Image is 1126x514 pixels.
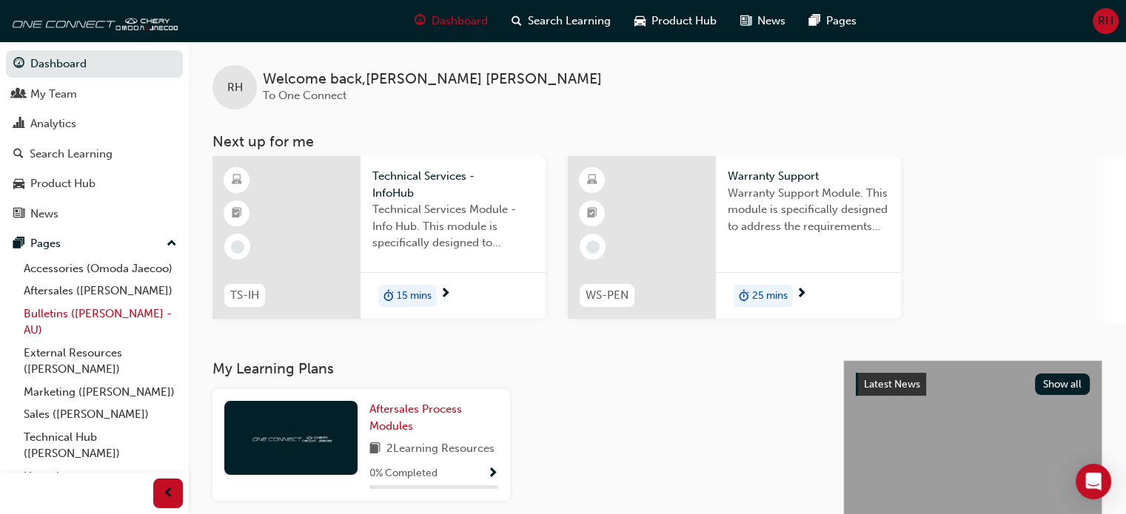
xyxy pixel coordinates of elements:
[500,6,623,36] a: search-iconSearch Learning
[757,13,785,30] span: News
[167,234,177,254] span: up-icon
[232,204,242,223] span: booktick-icon
[6,200,183,228] a: News
[232,171,242,190] span: learningResourceType_ELEARNING-icon
[189,133,1126,150] h3: Next up for me
[587,171,597,190] span: learningResourceType_ELEARNING-icon
[18,280,183,302] a: Aftersales ([PERSON_NAME])
[6,50,183,78] a: Dashboard
[568,156,901,319] a: WS-PENWarranty SupportWarranty Support Module. This module is specifically designed to address th...
[586,287,629,304] span: WS-PEN
[6,230,183,257] button: Pages
[18,257,183,280] a: Accessories (Omoda Jaecoo)
[740,12,751,30] span: news-icon
[372,168,534,201] span: Technical Services - InfoHub
[383,286,394,305] span: duration-icon
[6,47,183,230] button: DashboardMy TeamAnalyticsSearch LearningProduct HubNews
[18,302,183,342] a: Bulletins ([PERSON_NAME] - AU)
[728,6,797,36] a: news-iconNews
[230,287,259,304] span: TS-IH
[13,237,24,251] span: pages-icon
[18,465,183,488] a: User changes
[634,12,646,30] span: car-icon
[30,115,76,132] div: Analytics
[397,288,432,305] span: 15 mins
[369,402,462,433] span: Aftersales Process Modules
[13,208,24,221] span: news-icon
[6,81,183,108] a: My Team
[30,86,77,103] div: My Team
[7,6,178,35] img: oneconnect
[487,464,498,483] button: Show Progress
[30,175,95,192] div: Product Hub
[752,288,788,305] span: 25 mins
[372,201,534,251] span: Technical Services Module - Info Hub. This module is specifically designed to address the require...
[369,401,498,434] a: Aftersales Process Modules
[586,240,600,254] span: learningRecordVerb_NONE-icon
[856,373,1090,396] a: Latest NewsShow all
[30,146,113,163] div: Search Learning
[18,342,183,381] a: External Resources ([PERSON_NAME])
[440,288,451,301] span: next-icon
[13,177,24,191] span: car-icon
[369,465,438,482] span: 0 % Completed
[796,288,807,301] span: next-icon
[1076,464,1111,499] div: Open Intercom Messenger
[30,206,58,223] div: News
[1035,373,1090,395] button: Show all
[369,440,381,459] span: book-icon
[587,204,597,223] span: booktick-icon
[386,440,495,459] span: 2 Learning Resources
[739,286,749,305] span: duration-icon
[1093,8,1119,34] button: RH
[18,381,183,404] a: Marketing ([PERSON_NAME])
[18,426,183,465] a: Technical Hub ([PERSON_NAME])
[826,13,857,30] span: Pages
[13,58,24,71] span: guage-icon
[432,13,488,30] span: Dashboard
[13,88,24,101] span: people-icon
[651,13,717,30] span: Product Hub
[6,110,183,138] a: Analytics
[231,240,244,254] span: learningRecordVerb_NONE-icon
[864,378,920,390] span: Latest News
[728,185,889,235] span: Warranty Support Module. This module is specifically designed to address the requirements and pro...
[797,6,868,36] a: pages-iconPages
[13,148,24,161] span: search-icon
[528,13,611,30] span: Search Learning
[415,12,426,30] span: guage-icon
[263,89,346,102] span: To One Connect
[1098,13,1113,30] span: RH
[227,79,243,96] span: RH
[212,360,820,377] h3: My Learning Plans
[6,141,183,168] a: Search Learning
[250,430,332,444] img: oneconnect
[212,156,546,319] a: TS-IHTechnical Services - InfoHubTechnical Services Module - Info Hub. This module is specificall...
[512,12,522,30] span: search-icon
[263,71,602,88] span: Welcome back , [PERSON_NAME] [PERSON_NAME]
[623,6,728,36] a: car-iconProduct Hub
[809,12,820,30] span: pages-icon
[30,235,61,252] div: Pages
[403,6,500,36] a: guage-iconDashboard
[728,168,889,185] span: Warranty Support
[18,403,183,426] a: Sales ([PERSON_NAME])
[13,118,24,131] span: chart-icon
[487,467,498,481] span: Show Progress
[163,484,174,503] span: prev-icon
[6,170,183,197] a: Product Hub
